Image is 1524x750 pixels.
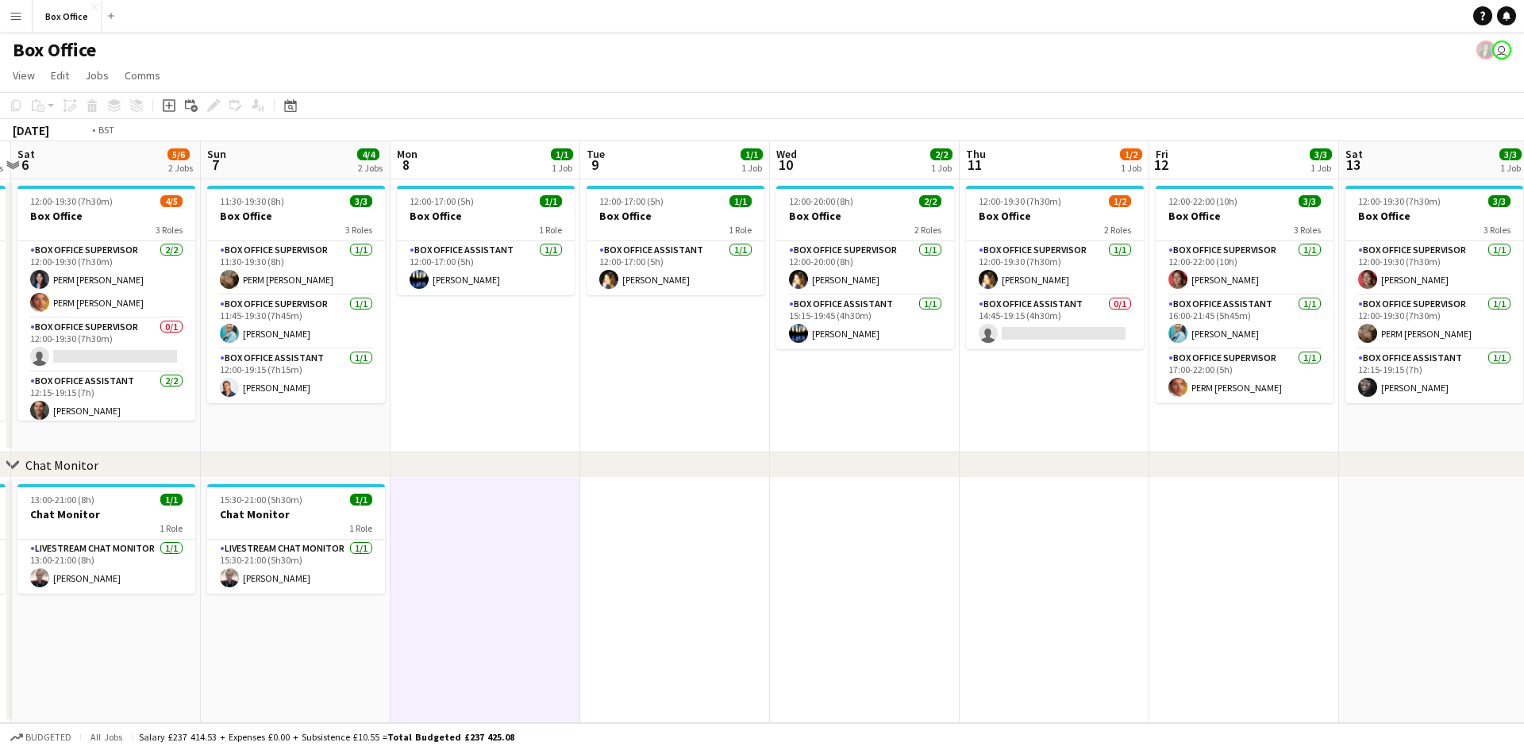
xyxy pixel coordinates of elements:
span: View [13,68,35,83]
span: Jobs [85,68,109,83]
a: View [6,65,41,86]
div: [DATE] [13,122,49,138]
button: Budgeted [8,729,74,746]
a: Edit [44,65,75,86]
div: Salary £237 414.53 + Expenses £0.00 + Subsistence £10.55 = [139,731,514,743]
a: Comms [118,65,167,86]
span: Budgeted [25,732,71,743]
span: Total Budgeted £237 425.08 [387,731,514,743]
button: Box Office [33,1,102,32]
h1: Box Office [13,38,96,62]
div: BST [98,124,114,136]
span: All jobs [87,731,125,743]
app-user-avatar: Millie Haldane [1492,40,1511,60]
a: Jobs [79,65,115,86]
span: Comms [125,68,160,83]
div: Chat Monitor [25,457,98,473]
span: Edit [51,68,69,83]
app-user-avatar: Lexi Clare [1476,40,1495,60]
